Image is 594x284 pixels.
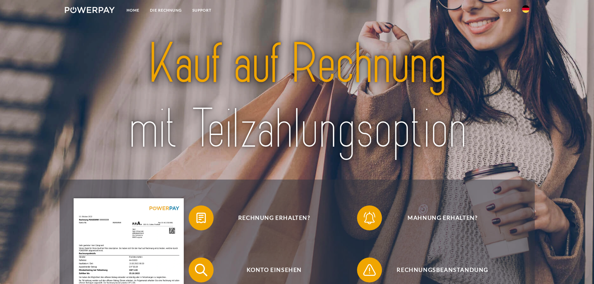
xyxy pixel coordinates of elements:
img: qb_search.svg [193,262,209,278]
a: agb [497,5,517,16]
button: Mahnung erhalten? [357,205,519,230]
img: de [522,5,529,13]
img: qb_bill.svg [193,210,209,226]
img: qb_bell.svg [362,210,377,226]
button: Rechnungsbeanstandung [357,258,519,282]
img: logo-powerpay-white.svg [65,7,115,13]
span: Rechnungsbeanstandung [366,258,519,282]
span: Mahnung erhalten? [366,205,519,230]
a: DIE RECHNUNG [145,5,187,16]
button: Rechnung erhalten? [189,205,351,230]
span: Konto einsehen [198,258,350,282]
span: Rechnung erhalten? [198,205,350,230]
iframe: Schaltfläche zum Öffnen des Messaging-Fensters [569,259,589,279]
button: Konto einsehen [189,258,351,282]
a: Home [121,5,145,16]
img: qb_warning.svg [362,262,377,278]
a: SUPPORT [187,5,217,16]
img: title-powerpay_de.svg [88,28,506,165]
